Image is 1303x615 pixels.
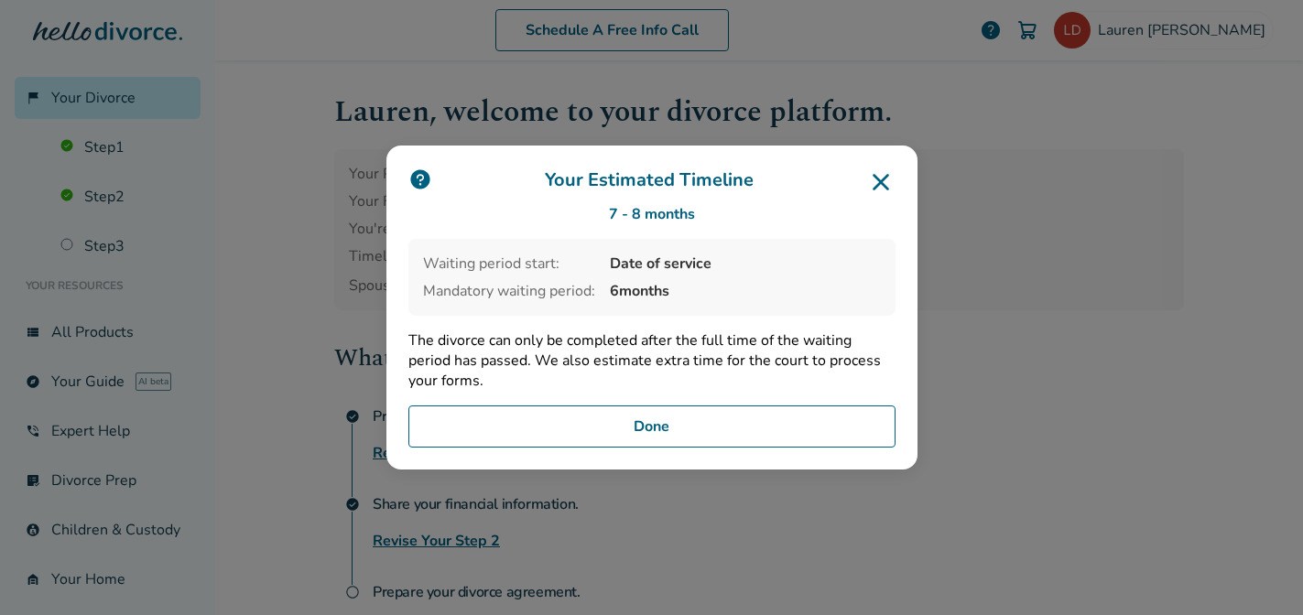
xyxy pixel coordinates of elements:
[408,204,896,224] div: 7 - 8 months
[423,254,595,274] span: Waiting period start:
[423,281,595,301] span: Mandatory waiting period:
[610,254,881,274] span: Date of service
[610,281,881,301] span: 6 months
[1211,527,1303,615] iframe: Chat Widget
[408,167,896,197] h3: Your Estimated Timeline
[408,330,896,391] p: The divorce can only be completed after the full time of the waiting period has passed. We also e...
[408,405,896,448] button: Done
[408,167,432,191] img: icon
